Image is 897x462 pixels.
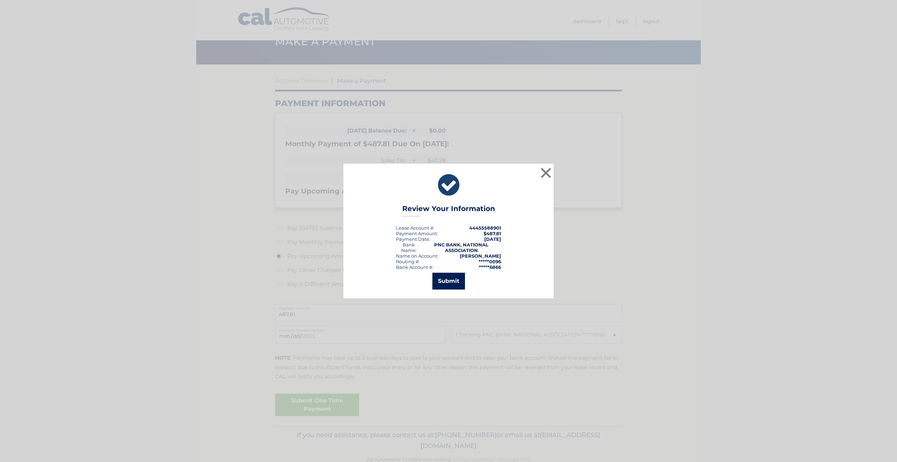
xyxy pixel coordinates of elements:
[396,231,438,236] div: Payment Amount:
[402,204,495,217] h3: Review Your Information
[469,225,501,231] strong: 44455588901
[460,253,501,259] strong: [PERSON_NAME]
[396,236,430,242] div: :
[432,273,465,290] button: Submit
[396,236,429,242] span: Payment Date
[396,259,420,264] div: Routing #:
[396,264,433,270] div: Bank Account #:
[396,242,422,253] div: Bank Name:
[539,166,553,180] button: ×
[434,242,488,253] strong: PNC BANK, NATIONAL ASSOCIATION
[396,253,438,259] div: Name on Account:
[484,231,501,236] span: $487.81
[484,236,501,242] span: [DATE]
[396,225,434,231] div: Lease Account #:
